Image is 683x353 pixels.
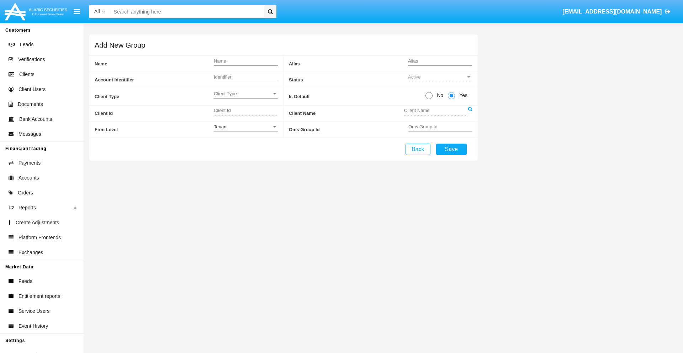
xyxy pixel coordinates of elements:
span: Clients [19,71,35,78]
span: Service Users [18,307,49,315]
span: Bank Accounts [19,116,52,123]
span: Account Identifier [95,72,214,88]
span: Documents [18,101,43,108]
span: Verifications [18,56,45,63]
button: Save [436,144,467,155]
span: Oms Group Id [289,122,408,138]
span: Active [408,74,420,80]
span: Is Default [289,88,425,105]
span: Client Users [18,86,46,93]
span: Messages [18,130,41,138]
span: Leads [20,41,33,48]
img: Logo image [4,1,68,22]
button: Back [406,144,430,155]
span: [EMAIL_ADDRESS][DOMAIN_NAME] [562,9,662,15]
span: Feeds [18,278,32,285]
span: Client Name [289,106,404,122]
a: [EMAIL_ADDRESS][DOMAIN_NAME] [559,2,674,22]
span: Firm Level [95,122,214,138]
span: All [94,9,100,14]
span: Client Id [95,106,214,122]
span: Client Type [214,91,271,97]
a: All [89,8,110,15]
span: Create Adjustments [16,219,59,226]
span: Payments [18,159,41,167]
input: Search [110,5,262,18]
span: Status [289,72,408,88]
span: Event History [18,322,48,330]
span: Accounts [18,174,39,182]
span: Client Type [95,88,214,105]
span: No [433,92,445,99]
span: Platform Frontends [18,234,61,241]
h5: Add New Group [95,42,145,48]
span: Entitlement reports [18,293,60,300]
span: Tenant [214,124,228,129]
span: Orders [18,189,33,197]
span: Alias [289,56,408,72]
span: Yes [455,92,469,99]
span: Exchanges [18,249,43,256]
span: Name [95,56,214,72]
span: Reports [18,204,36,212]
